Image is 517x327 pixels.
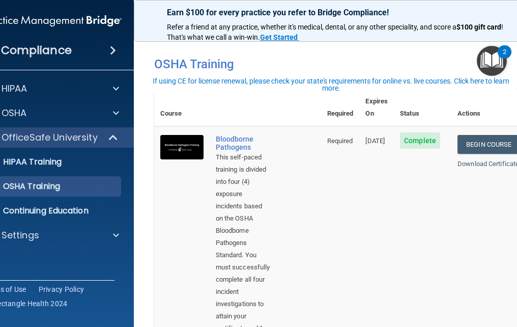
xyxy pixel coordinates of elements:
div: 2 [503,52,506,65]
p: HIPAA [2,83,27,95]
button: If using CE for license renewal, please check your state's requirements for online vs. live cours... [145,76,517,93]
button: Open Resource Center, 2 new notifications [477,46,507,76]
th: Status [394,89,451,126]
span: Required [327,137,353,145]
a: Bloodborne Pathogens [216,135,270,151]
strong: $100 gift card [456,23,501,31]
p: OfficeSafe University [2,131,98,144]
p: OSHA [2,107,27,119]
span: ! That's what we call a win-win. [167,23,505,41]
span: [DATE] [365,137,385,145]
p: Settings [2,229,39,241]
a: Get Started [260,33,299,41]
strong: Get Started [260,33,298,41]
div: If using CE for license renewal, please check your state's requirements for online vs. live cours... [147,77,515,92]
th: Course [154,89,210,126]
p: Earn $100 for every practice you refer to Bridge Compliance! [167,8,513,17]
a: Privacy Policy [39,284,84,294]
span: Complete [400,132,440,149]
span: Refer a friend at any practice, whether it's medical, dental, or any other speciality, and score a [167,23,456,31]
th: Required [321,89,360,126]
th: Expires On [359,89,394,126]
h4: Compliance [1,43,72,58]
